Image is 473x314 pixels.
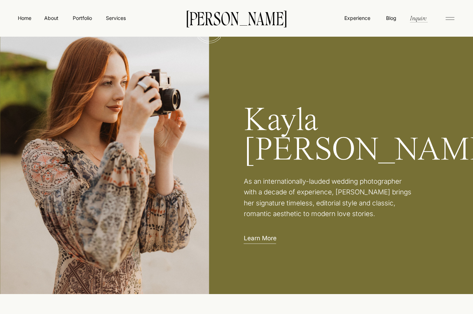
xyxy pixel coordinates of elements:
[244,107,408,167] h2: Kayla [PERSON_NAME]
[244,176,415,221] p: As an internationally-lauded wedding photographer with a decade of experience, [PERSON_NAME] brin...
[175,10,298,25] a: [PERSON_NAME]
[384,14,398,21] a: Blog
[409,14,427,22] a: Inquire
[70,14,95,22] a: Portfolio
[105,14,126,22] a: Services
[193,7,218,30] p: K
[201,12,227,35] p: F
[244,107,408,167] a: Kayla[PERSON_NAME]
[344,14,371,22] a: Experience
[16,14,33,22] a: Home
[244,234,280,241] a: Learn More
[43,14,59,21] a: About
